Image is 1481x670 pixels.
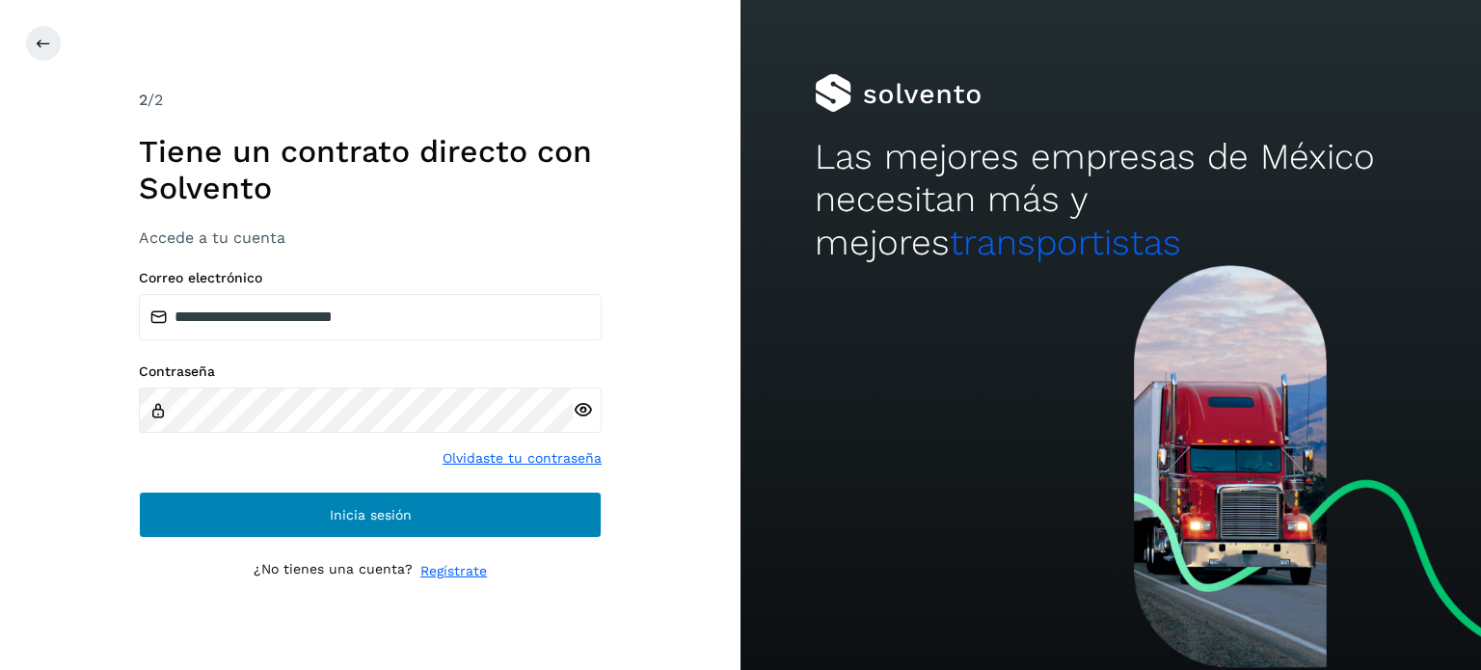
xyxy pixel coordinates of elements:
h1: Tiene un contrato directo con Solvento [139,133,602,207]
div: /2 [139,89,602,112]
a: Olvidaste tu contraseña [443,448,602,469]
label: Contraseña [139,363,602,380]
span: 2 [139,91,148,109]
a: Regístrate [420,561,487,581]
label: Correo electrónico [139,270,602,286]
p: ¿No tienes una cuenta? [254,561,413,581]
h2: Las mejores empresas de México necesitan más y mejores [815,136,1407,264]
button: Inicia sesión [139,492,602,538]
span: transportistas [950,222,1181,263]
h3: Accede a tu cuenta [139,228,602,247]
span: Inicia sesión [330,508,412,522]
